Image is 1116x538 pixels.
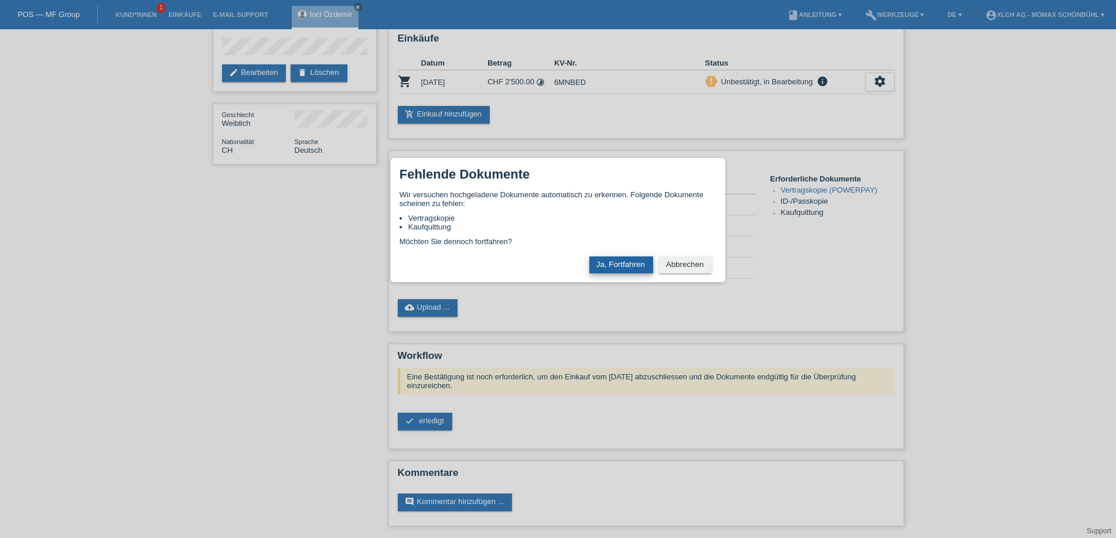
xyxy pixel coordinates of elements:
[400,167,530,181] h1: Fehlende Dokumente
[589,256,653,273] button: Ja, Fortfahren
[408,222,717,231] li: Kaufquittung
[400,190,717,246] div: Wir versuchen hochgeladene Dokumente automatisch zu erkennen. Folgende Dokumente scheinen zu fehl...
[408,214,717,222] li: Vertragskopie
[659,256,712,273] button: Abbrechen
